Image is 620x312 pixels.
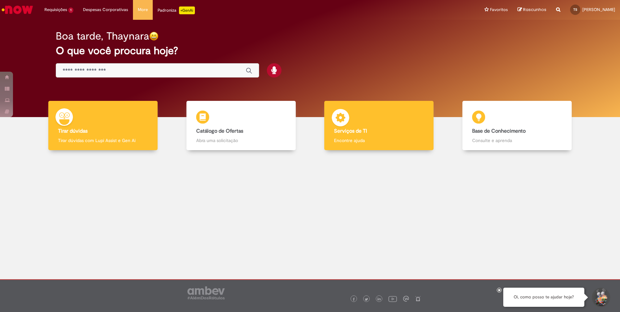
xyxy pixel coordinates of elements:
div: Padroniza [158,6,195,14]
img: happy-face.png [149,31,159,41]
span: Favoritos [490,6,508,13]
b: Base de Conhecimento [472,128,526,134]
img: logo_footer_workplace.png [403,296,409,302]
img: ServiceNow [1,3,34,16]
img: logo_footer_facebook.png [352,298,355,301]
h2: O que você procura hoje? [56,45,564,56]
button: Iniciar Conversa de Suporte [591,288,610,307]
div: Oi, como posso te ajudar hoje? [503,288,584,307]
b: Catálogo de Ofertas [196,128,243,134]
span: TS [573,7,577,12]
b: Tirar dúvidas [58,128,88,134]
p: +GenAi [179,6,195,14]
p: Consulte e aprenda [472,137,562,144]
img: logo_footer_linkedin.png [377,297,381,301]
a: Serviços de TI Encontre ajuda [310,101,448,150]
img: logo_footer_twitter.png [365,298,368,301]
p: Abra uma solicitação [196,137,286,144]
img: logo_footer_youtube.png [388,294,397,303]
span: Despesas Corporativas [83,6,128,13]
a: Tirar dúvidas Tirar dúvidas com Lupi Assist e Gen Ai [34,101,172,150]
span: [PERSON_NAME] [582,7,615,12]
span: Rascunhos [523,6,546,13]
a: Catálogo de Ofertas Abra uma solicitação [172,101,310,150]
h2: Boa tarde, Thaynara [56,30,149,42]
span: 1 [68,7,73,13]
b: Serviços de TI [334,128,367,134]
a: Rascunhos [518,7,546,13]
span: Requisições [44,6,67,13]
span: More [138,6,148,13]
img: logo_footer_naosei.png [415,296,421,302]
p: Encontre ajuda [334,137,424,144]
img: logo_footer_ambev_rotulo_gray.png [187,286,225,299]
a: Base de Conhecimento Consulte e aprenda [448,101,586,150]
p: Tirar dúvidas com Lupi Assist e Gen Ai [58,137,148,144]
